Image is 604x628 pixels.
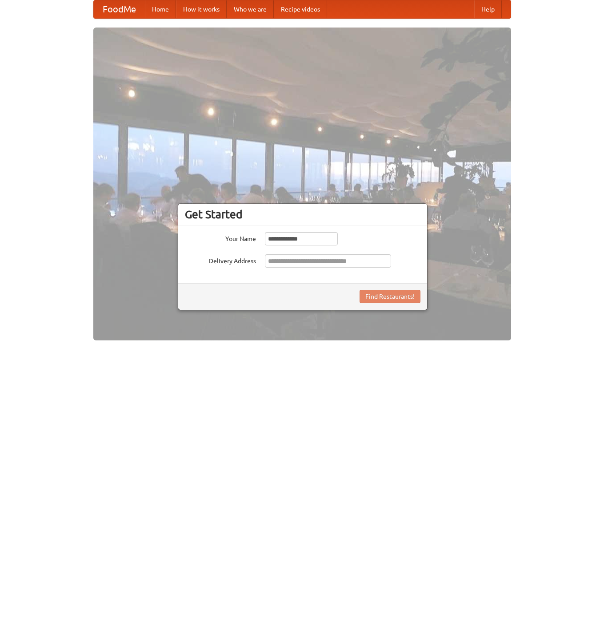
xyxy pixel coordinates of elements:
[185,254,256,265] label: Delivery Address
[474,0,502,18] a: Help
[176,0,227,18] a: How it works
[94,0,145,18] a: FoodMe
[274,0,327,18] a: Recipe videos
[360,290,420,303] button: Find Restaurants!
[227,0,274,18] a: Who we are
[145,0,176,18] a: Home
[185,232,256,243] label: Your Name
[185,208,420,221] h3: Get Started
